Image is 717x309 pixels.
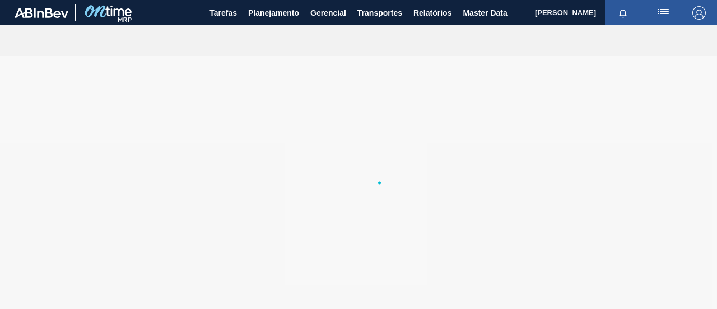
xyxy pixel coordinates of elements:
[310,6,346,20] span: Gerencial
[357,6,402,20] span: Transportes
[692,6,706,20] img: Logout
[15,8,68,18] img: TNhmsLtSVTkK8tSr43FrP2fwEKptu5GPRR3wAAAABJRU5ErkJggg==
[605,5,641,21] button: Notificações
[463,6,507,20] span: Master Data
[248,6,299,20] span: Planejamento
[657,6,670,20] img: userActions
[209,6,237,20] span: Tarefas
[413,6,451,20] span: Relatórios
